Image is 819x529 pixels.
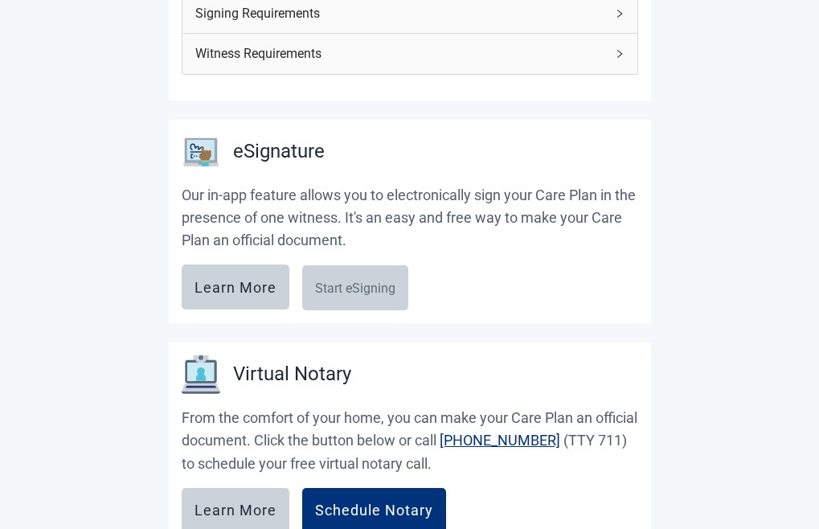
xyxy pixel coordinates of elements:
[195,43,605,64] span: Witness Requirements
[182,133,220,171] img: eSignature
[302,265,408,310] button: Start eSigning
[440,432,560,449] a: [PHONE_NUMBER]
[315,281,395,296] span: Start eSigning
[182,355,220,394] img: Virtual Notary
[182,184,638,252] p: Our in-app feature allows you to electronically sign your Care Plan in the presence of one witnes...
[615,49,624,59] span: right
[233,359,351,390] h3: Virtual Notary
[182,264,289,310] button: Learn More
[195,279,276,295] div: Learn More
[182,34,637,73] div: Witness Requirements
[195,502,276,519] div: Learn More
[615,9,624,18] span: right
[233,137,325,167] h3: eSignature
[315,502,433,519] div: Schedule Notary
[182,407,638,475] p: From the comfort of your home, you can make your Care Plan an official document. Click the button...
[195,3,605,23] span: Signing Requirements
